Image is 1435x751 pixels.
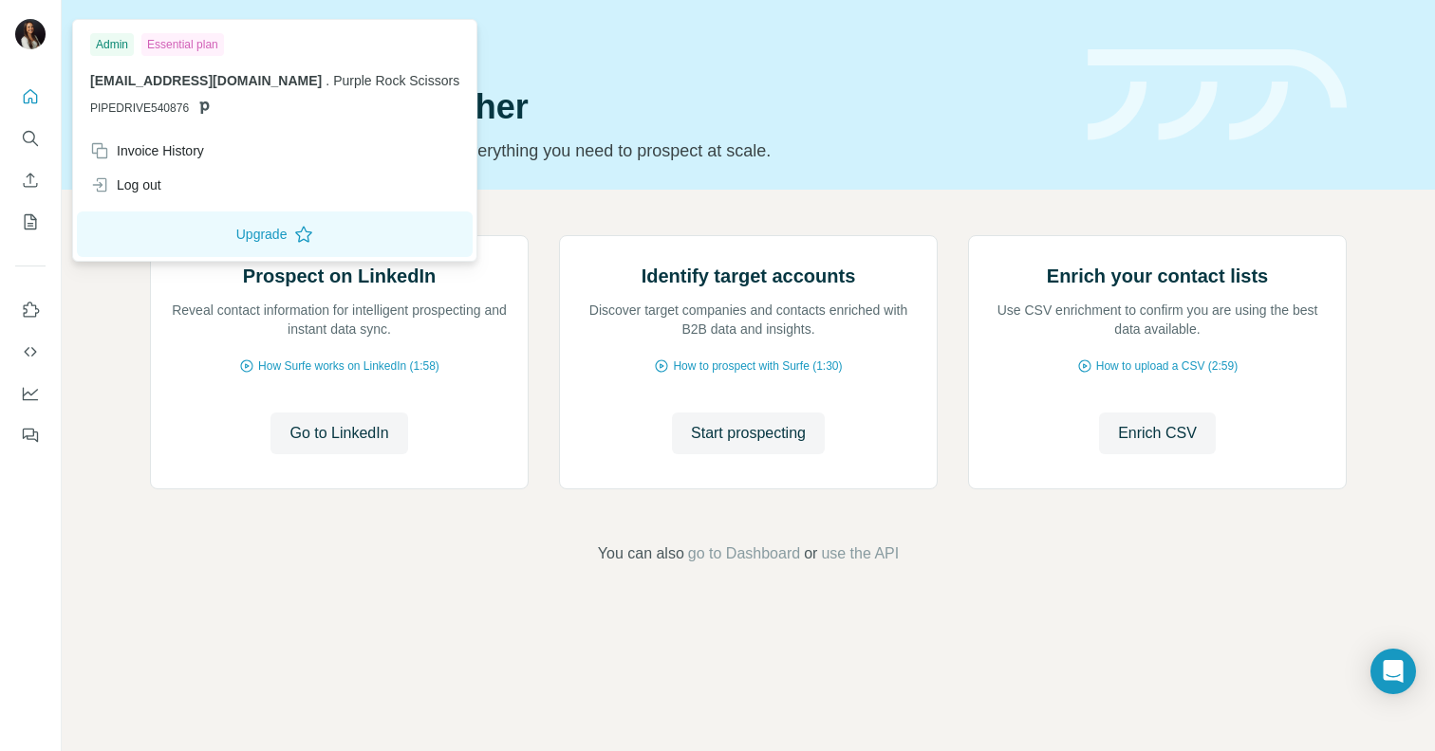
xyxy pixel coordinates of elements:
button: Upgrade [77,211,473,257]
p: Pick your starting point and we’ll provide everything you need to prospect at scale. [150,137,1065,164]
span: How to upload a CSV (2:59) [1096,357,1238,375]
span: How Surfe works on LinkedIn (1:58) [258,357,439,375]
span: [EMAIL_ADDRESS][DOMAIN_NAME] [90,73,322,88]
h2: Enrich your contact lists [1047,263,1268,289]
button: Search [15,121,46,156]
span: How to prospect with Surfe (1:30) [673,357,842,375]
button: go to Dashboard [688,542,800,565]
button: Enrich CSV [1099,412,1216,454]
button: Quick start [15,80,46,114]
button: Enrich CSV [15,163,46,197]
span: PIPEDRIVE540876 [90,100,189,117]
button: use the API [821,542,899,565]
span: Start prospecting [691,422,806,445]
h1: Let’s prospect together [150,88,1065,126]
div: Log out [90,175,161,194]
img: Avatar [15,19,46,49]
p: Reveal contact information for intelligent prospecting and instant data sync. [170,301,509,339]
div: Admin [90,33,134,56]
h2: Prospect on LinkedIn [243,263,436,289]
p: Use CSV enrichment to confirm you are using the best data available. [988,301,1327,339]
span: Purple Rock Scissors [333,73,459,88]
button: Use Surfe on LinkedIn [15,293,46,327]
div: Essential plan [141,33,224,56]
button: Use Surfe API [15,335,46,369]
button: My lists [15,205,46,239]
p: Discover target companies and contacts enriched with B2B data and insights. [579,301,918,339]
span: Enrich CSV [1118,422,1197,445]
button: Feedback [15,418,46,452]
span: . [326,73,329,88]
span: You can also [598,542,684,565]
span: Go to LinkedIn [289,422,388,445]
h2: Identify target accounts [642,263,856,289]
button: Go to LinkedIn [270,412,407,454]
button: Start prospecting [672,412,825,454]
img: banner [1088,49,1347,141]
button: Dashboard [15,376,46,411]
span: or [804,542,817,565]
div: Invoice History [90,141,204,160]
div: Open Intercom Messenger [1370,649,1416,694]
div: Quick start [150,35,1065,54]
